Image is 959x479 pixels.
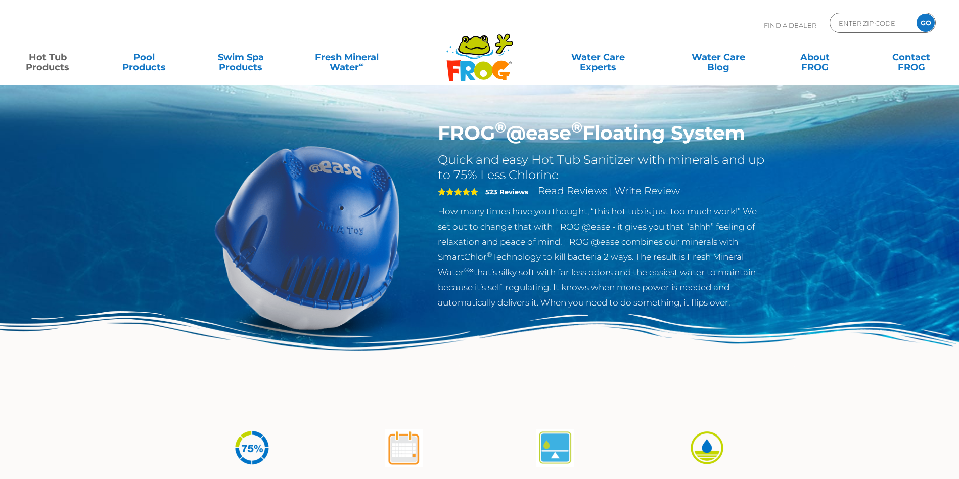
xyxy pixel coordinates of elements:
[359,60,364,68] sup: ∞
[777,47,852,67] a: AboutFROG
[536,429,574,467] img: atease-icon-self-regulates
[680,47,756,67] a: Water CareBlog
[438,188,478,196] span: 5
[538,185,608,197] a: Read Reviews
[610,187,612,196] span: |
[203,47,279,67] a: Swim SpaProducts
[614,185,680,197] a: Write Review
[107,47,182,67] a: PoolProducts
[438,204,768,310] p: How many times have you thought, “this hot tub is just too much work!” We set out to change that ...
[917,14,935,32] input: GO
[300,47,394,67] a: Fresh MineralWater∞
[10,47,85,67] a: Hot TubProducts
[495,118,506,136] sup: ®
[464,266,474,274] sup: ®∞
[233,429,271,467] img: icon-atease-75percent-less
[438,152,768,183] h2: Quick and easy Hot Tub Sanitizer with minerals and up to 75% Less Chlorine
[192,121,423,353] img: hot-tub-product-atease-system.png
[485,188,528,196] strong: 523 Reviews
[874,47,949,67] a: ContactFROG
[537,47,659,67] a: Water CareExperts
[441,20,519,82] img: Frog Products Logo
[688,429,726,467] img: icon-atease-easy-on
[571,118,582,136] sup: ®
[487,251,492,258] sup: ®
[385,429,423,467] img: atease-icon-shock-once
[438,121,768,145] h1: FROG @ease Floating System
[764,13,816,38] p: Find A Dealer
